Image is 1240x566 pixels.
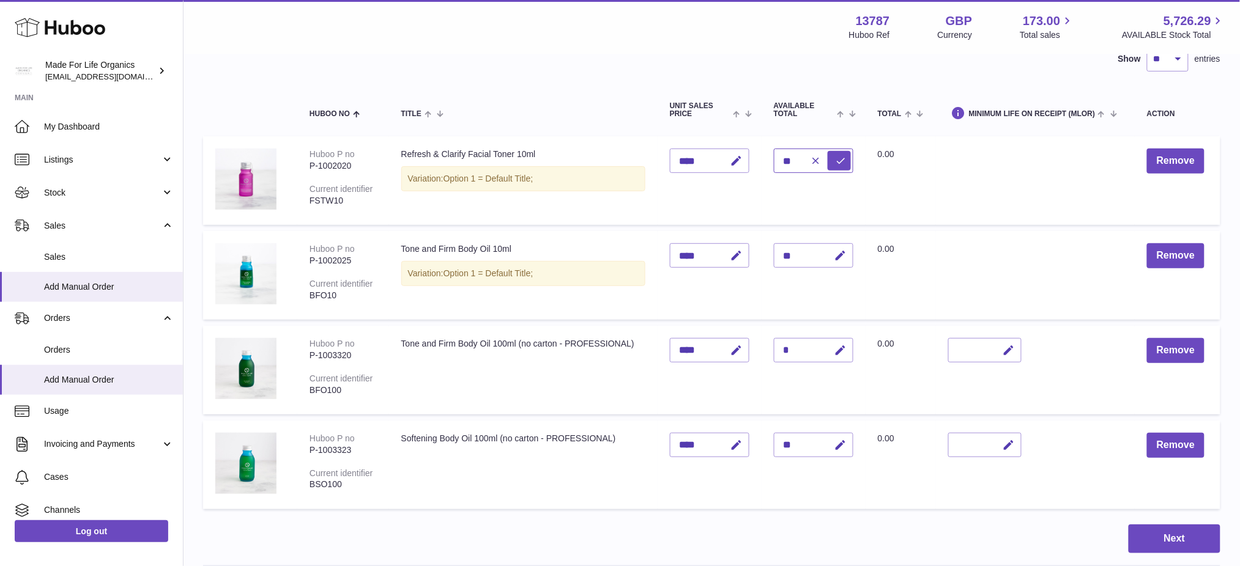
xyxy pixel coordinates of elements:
[44,220,161,232] span: Sales
[44,438,161,450] span: Invoicing and Payments
[1122,13,1225,41] a: 5,726.29 AVAILABLE Stock Total
[856,13,890,29] strong: 13787
[849,29,890,41] div: Huboo Ref
[44,281,174,293] span: Add Manual Order
[45,59,155,83] div: Made For Life Organics
[44,187,161,199] span: Stock
[15,520,168,542] a: Log out
[1129,524,1220,553] button: Next
[1023,13,1060,29] span: 173.00
[44,154,161,166] span: Listings
[44,504,174,516] span: Channels
[45,72,180,81] span: [EMAIL_ADDRESS][DOMAIN_NAME]
[44,312,161,324] span: Orders
[1020,13,1074,41] a: 173.00 Total sales
[44,121,174,133] span: My Dashboard
[310,468,373,478] div: Current identifier
[44,251,174,263] span: Sales
[1122,29,1225,41] span: AVAILABLE Stock Total
[44,344,174,356] span: Orders
[1164,13,1211,29] span: 5,726.29
[389,421,658,509] td: Softening Body Oil 100ml (no carton - PROFESSIONAL)
[946,13,972,29] strong: GBP
[44,374,174,386] span: Add Manual Order
[938,29,973,41] div: Currency
[44,471,174,483] span: Cases
[15,62,33,80] img: internalAdmin-13787@internal.huboo.com
[44,405,174,417] span: Usage
[310,479,377,490] div: BSO100
[1020,29,1074,41] span: Total sales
